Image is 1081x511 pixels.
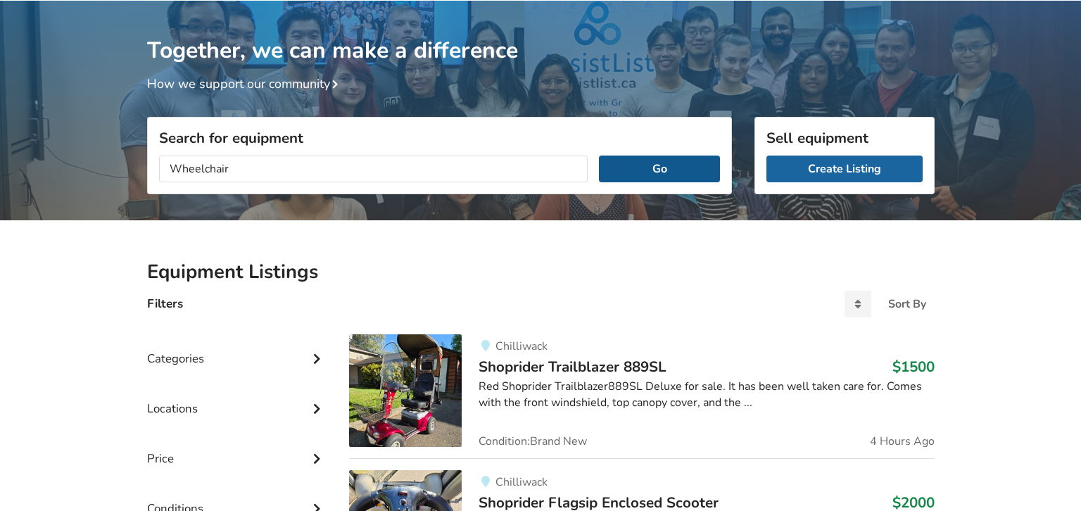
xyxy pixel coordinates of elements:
[495,474,548,490] span: Chilliwack
[159,129,720,147] h3: Search for equipment
[147,296,183,312] h4: Filters
[147,423,327,473] div: Price
[888,298,926,310] div: Sort By
[766,129,923,147] h3: Sell equipment
[479,379,934,411] div: Red Shoprider Trailblazer889SL Deluxe for sale. It has been well taken care for. Comes with the f...
[147,260,935,284] h2: Equipment Listings
[599,156,719,182] button: Go
[147,75,344,92] a: How we support our community
[892,358,935,376] h3: $1500
[479,357,666,377] span: Shoprider Trailblazer 889SL
[147,323,327,373] div: Categories
[870,436,935,447] span: 4 Hours Ago
[766,156,923,182] a: Create Listing
[147,373,327,423] div: Locations
[159,156,588,182] input: I am looking for...
[349,334,462,447] img: mobility-shoprider trailblazer 889sl
[349,334,934,458] a: mobility-shoprider trailblazer 889sl ChilliwackShoprider Trailblazer 889SL$1500Red Shoprider Trai...
[147,1,935,65] h1: Together, we can make a difference
[479,436,587,447] span: Condition: Brand New
[495,339,548,354] span: Chilliwack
